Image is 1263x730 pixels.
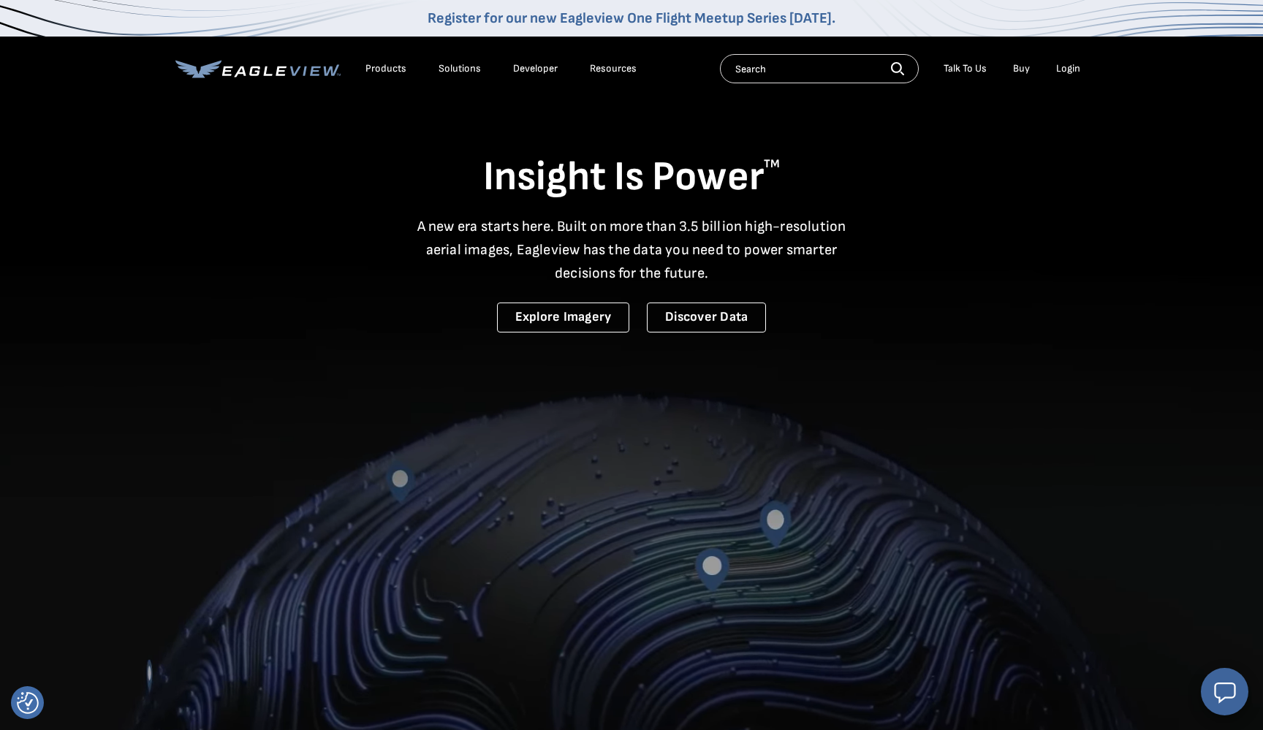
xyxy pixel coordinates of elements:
a: Register for our new Eagleview One Flight Meetup Series [DATE]. [428,9,835,27]
div: Solutions [439,62,481,75]
button: Open chat window [1201,668,1248,715]
h1: Insight Is Power [175,152,1088,203]
img: Revisit consent button [17,692,39,714]
div: Talk To Us [944,62,987,75]
a: Discover Data [647,303,766,332]
a: Explore Imagery [497,303,630,332]
div: Login [1056,62,1080,75]
div: Products [365,62,406,75]
input: Search [720,54,919,83]
a: Buy [1013,62,1030,75]
p: A new era starts here. Built on more than 3.5 billion high-resolution aerial images, Eagleview ha... [408,215,855,285]
div: Resources [590,62,637,75]
button: Consent Preferences [17,692,39,714]
sup: TM [764,157,780,171]
a: Developer [513,62,558,75]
